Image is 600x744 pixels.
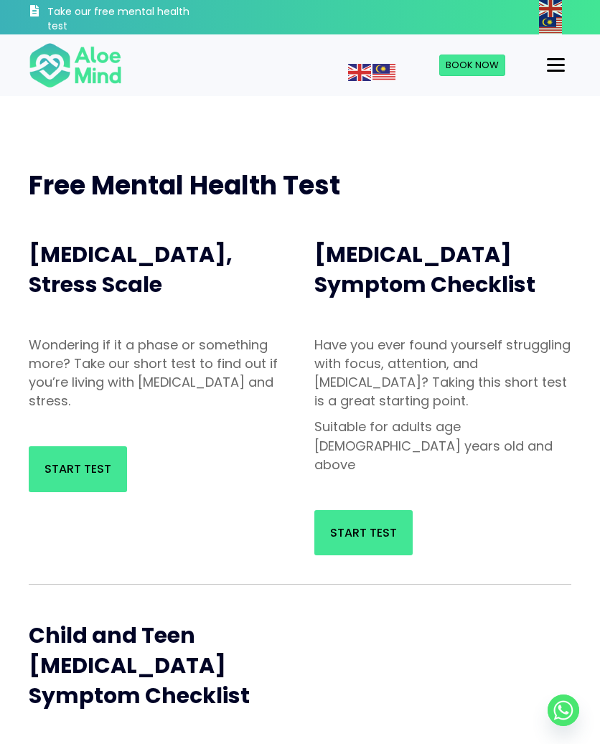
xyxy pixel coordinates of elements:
h3: Take our free mental health test [47,5,192,33]
a: Malay [539,18,563,32]
span: Start Test [330,524,397,541]
span: Free Mental Health Test [29,167,340,204]
a: Whatsapp [548,694,579,726]
span: [MEDICAL_DATA], Stress Scale [29,239,233,300]
img: Aloe mind Logo [29,42,122,89]
a: Book Now [439,55,505,76]
span: [MEDICAL_DATA] Symptom Checklist [314,239,535,300]
p: Suitable for adults age [DEMOGRAPHIC_DATA] years old and above [314,418,571,474]
button: Menu [541,53,571,77]
a: Malay [372,65,397,79]
a: Start Test [314,510,413,555]
a: English [539,1,563,15]
a: Take our free mental health test [29,4,192,34]
img: ms [539,17,562,34]
p: Have you ever found yourself struggling with focus, attention, and [MEDICAL_DATA]? Taking this sh... [314,336,571,410]
a: Start Test [29,446,127,491]
img: ms [372,64,395,81]
span: Book Now [446,58,499,72]
span: Start Test [44,461,111,477]
span: Child and Teen [MEDICAL_DATA] Symptom Checklist [29,620,250,711]
p: Wondering if it a phase or something more? Take our short test to find out if you’re living with ... [29,336,286,410]
img: en [348,64,371,81]
a: English [348,65,372,79]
